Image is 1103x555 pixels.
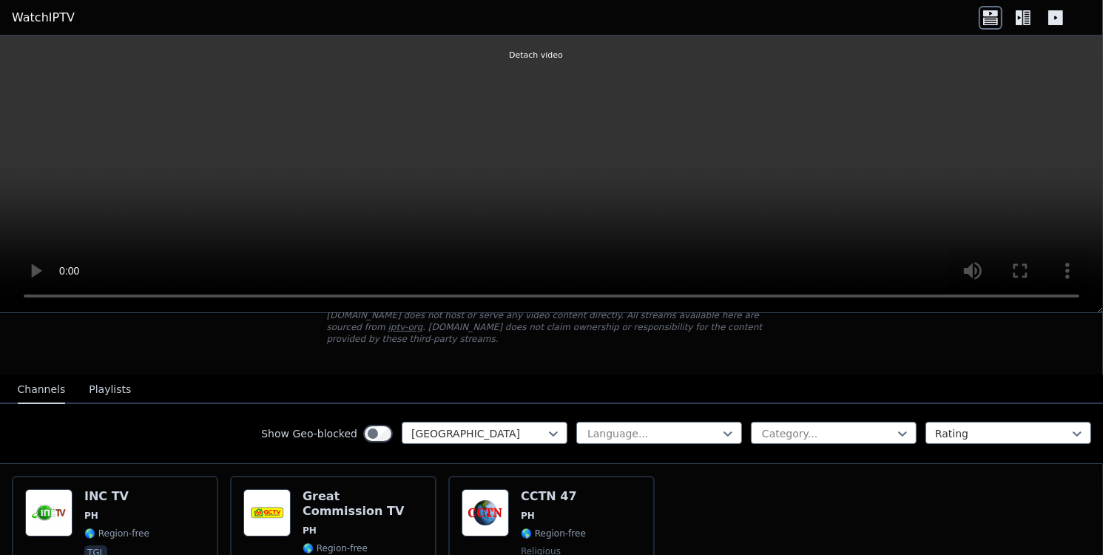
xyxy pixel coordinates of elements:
[303,525,317,536] span: PH
[303,542,368,554] span: 🌎 Region-free
[327,309,777,345] p: [DOMAIN_NAME] does not host or serve any video content directly. All streams available here are s...
[243,489,291,536] img: Great Commission TV
[303,489,423,519] h6: Great Commission TV
[521,510,535,522] span: PH
[84,489,149,504] h6: INC TV
[18,376,66,404] button: Channels
[84,528,149,539] span: 🌎 Region-free
[462,489,509,536] img: CCTN 47
[521,489,586,504] h6: CCTN 47
[521,528,586,539] span: 🌎 Region-free
[12,9,75,27] a: WatchIPTV
[25,489,72,536] img: INC TV
[388,322,423,332] a: iptv-org
[90,376,132,404] button: Playlists
[84,510,98,522] span: PH
[261,426,357,441] label: Show Geo-blocked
